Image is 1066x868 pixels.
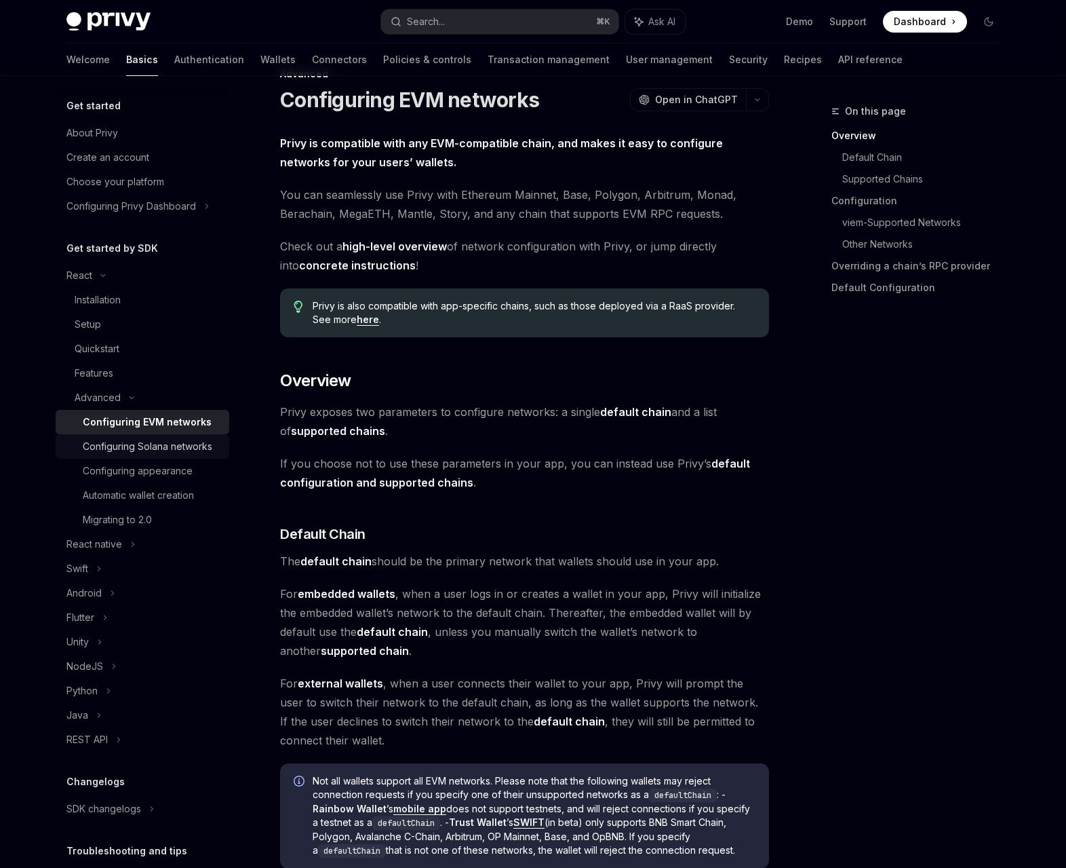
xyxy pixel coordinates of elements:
div: Unity [66,634,89,650]
div: Migrating to 2.0 [83,512,152,528]
span: The should be the primary network that wallets should use in your app. [280,552,769,571]
span: On this page [845,103,906,119]
a: Welcome [66,43,110,76]
strong: Privy is compatible with any EVM-compatible chain, and makes it easy to configure networks for yo... [280,136,723,169]
strong: default chain [300,554,372,568]
div: REST API [66,732,108,748]
a: Features [56,361,229,385]
code: defaultChain [318,844,386,858]
a: About Privy [56,121,229,145]
div: SDK changelogs [66,801,141,817]
h5: Changelogs [66,774,125,790]
span: Not all wallets support all EVM networks. Please note that the following wallets may reject conne... [313,774,755,858]
a: viem-Supported Networks [842,212,1010,233]
a: here [357,314,379,326]
span: Privy is also compatible with app-specific chains, such as those deployed via a RaaS provider. Se... [313,299,755,326]
a: Choose your platform [56,170,229,194]
div: Configuring Privy Dashboard [66,198,196,214]
a: Transaction management [488,43,610,76]
span: Overview [280,370,351,392]
button: Ask AI [625,10,685,34]
code: defaultChain [372,816,440,830]
button: Toggle dark mode [978,11,1000,33]
a: SWIFT [513,816,545,829]
a: Policies & controls [383,43,471,76]
strong: embedded wallets [298,587,395,601]
div: Search... [407,14,445,30]
a: Setup [56,312,229,337]
div: Flutter [66,609,94,626]
span: Privy exposes two parameters to configure networks: a single and a list of . [280,402,769,440]
div: NodeJS [66,658,103,675]
a: high-level overview [342,240,447,254]
a: Support [829,15,867,29]
a: Basics [126,43,158,76]
a: Configuration [831,190,1010,212]
div: Quickstart [75,341,119,357]
a: Default Configuration [831,277,1010,299]
a: concrete instructions [299,259,416,273]
div: Configuring EVM networks [83,414,212,430]
a: mobile app [393,803,446,815]
div: Configuring appearance [83,463,193,479]
h5: Troubleshooting and tips [66,843,187,859]
a: Security [729,43,768,76]
span: Ask AI [648,15,675,29]
a: Default Chain [842,147,1010,168]
span: For , when a user connects their wallet to your app, Privy will prompt the user to switch their n... [280,674,769,750]
div: Installation [75,292,121,308]
a: default chain [600,405,671,419]
h5: Get started [66,98,121,114]
a: Configuring appearance [56,459,229,483]
span: Check out a of network configuration with Privy, or jump directly into ! [280,237,769,275]
a: Connectors [312,43,367,76]
strong: external wallets [298,677,383,690]
a: Other Networks [842,233,1010,255]
strong: default chain [534,715,605,728]
code: defaultChain [649,789,717,802]
a: Configuring EVM networks [56,410,229,434]
svg: Info [294,776,307,789]
button: Search...⌘K [381,10,618,34]
a: Supported Chains [842,168,1010,190]
a: supported chain [321,644,409,658]
span: You can seamlessly use Privy with Ethereum Mainnet, Base, Polygon, Arbitrum, Monad, Berachain, Me... [280,185,769,223]
div: Swift [66,561,88,577]
a: Automatic wallet creation [56,483,229,508]
a: Create an account [56,145,229,170]
a: Recipes [784,43,822,76]
div: Automatic wallet creation [83,487,194,504]
div: Java [66,707,88,723]
svg: Tip [294,301,303,313]
h5: Get started by SDK [66,240,158,257]
strong: Trust Wallet [449,816,507,828]
div: About Privy [66,125,118,141]
a: Demo [786,15,813,29]
span: Default Chain [280,525,366,544]
a: Configuring Solana networks [56,434,229,459]
a: Authentication [174,43,244,76]
div: Choose your platform [66,174,164,190]
h1: Configuring EVM networks [280,88,539,112]
a: Overriding a chain’s RPC provider [831,255,1010,277]
strong: Rainbow Wallet [313,803,387,814]
div: Setup [75,316,101,333]
a: Quickstart [56,337,229,361]
div: Advanced [75,390,121,406]
a: supported chains [291,424,385,438]
strong: default chain [357,625,428,639]
div: Python [66,683,98,699]
a: User management [626,43,713,76]
a: API reference [838,43,903,76]
div: React native [66,536,122,552]
a: Installation [56,288,229,312]
div: React [66,267,92,284]
span: For , when a user logs in or creates a wallet in your app, Privy will initialize the embedded wal... [280,584,769,660]
a: Wallets [260,43,296,76]
span: Open in ChatGPT [655,93,738,107]
div: Create an account [66,149,149,166]
span: ⌘ K [596,16,610,27]
span: Dashboard [894,15,946,29]
button: Open in ChatGPT [630,88,746,111]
